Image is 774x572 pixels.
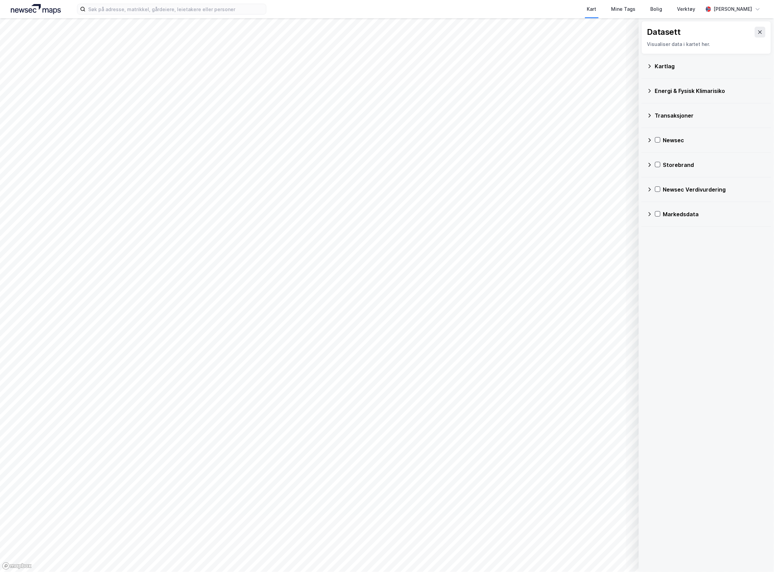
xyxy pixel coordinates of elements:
iframe: Chat Widget [740,540,774,572]
div: Datasett [647,27,681,38]
div: Mine Tags [611,5,636,13]
div: Verktøy [677,5,696,13]
div: Newsec Verdivurdering [663,185,766,194]
div: Kartlag [655,62,766,70]
div: Kart [587,5,597,13]
div: Transaksjoner [655,111,766,120]
input: Søk på adresse, matrikkel, gårdeiere, leietakere eller personer [86,4,266,14]
a: Mapbox homepage [2,562,32,570]
img: logo.a4113a55bc3d86da70a041830d287a7e.svg [11,4,61,14]
div: Bolig [651,5,662,13]
div: Kontrollprogram for chat [740,540,774,572]
div: Markedsdata [663,210,766,218]
div: Newsec [663,136,766,144]
div: Energi & Fysisk Klimarisiko [655,87,766,95]
div: Storebrand [663,161,766,169]
div: [PERSON_NAME] [714,5,752,13]
div: Visualiser data i kartet her. [647,40,766,48]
